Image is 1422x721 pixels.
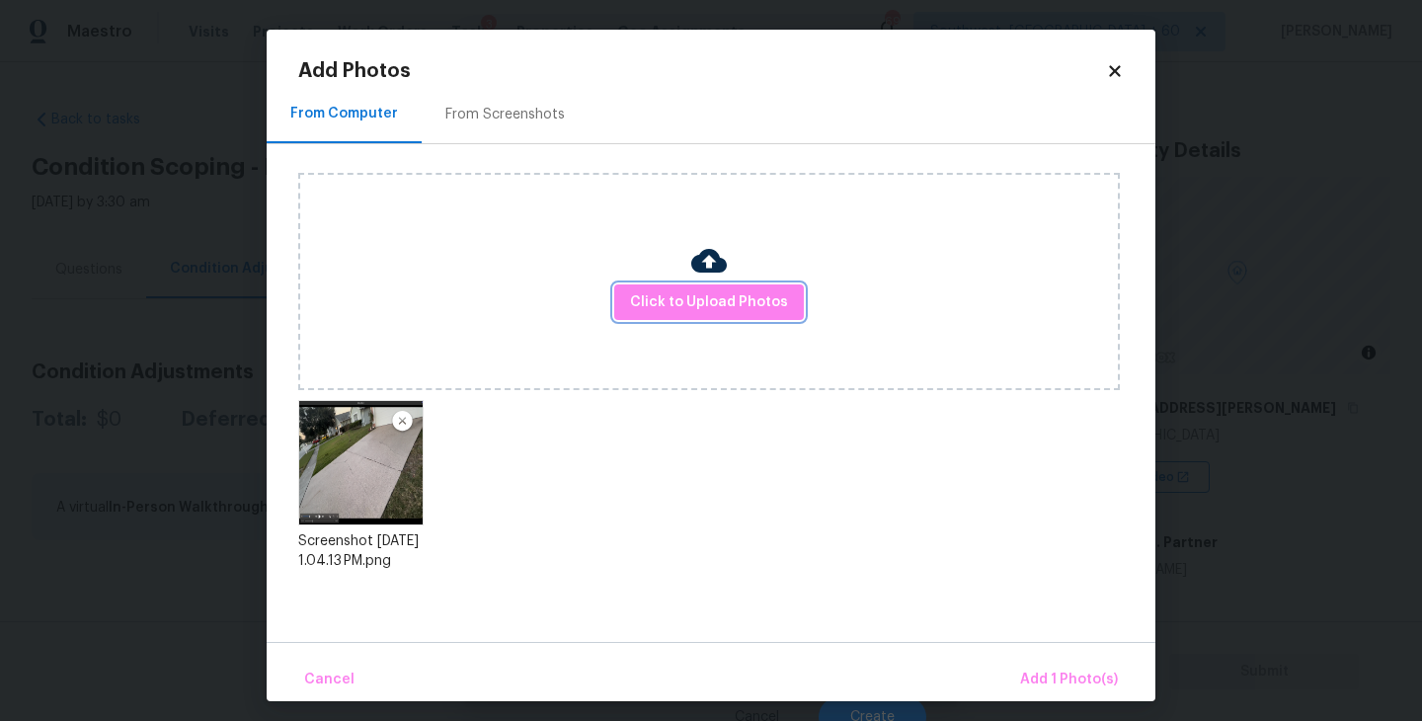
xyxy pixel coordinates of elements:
span: Cancel [304,668,355,692]
button: Cancel [296,659,362,701]
span: Click to Upload Photos [630,290,788,315]
button: Click to Upload Photos [614,284,804,321]
div: Screenshot [DATE] 1.04.13 PM.png [298,531,424,571]
button: Add 1 Photo(s) [1012,659,1126,701]
div: From Computer [290,104,398,123]
div: From Screenshots [445,105,565,124]
span: Add 1 Photo(s) [1020,668,1118,692]
h2: Add Photos [298,61,1106,81]
img: Cloud Upload Icon [691,243,727,279]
